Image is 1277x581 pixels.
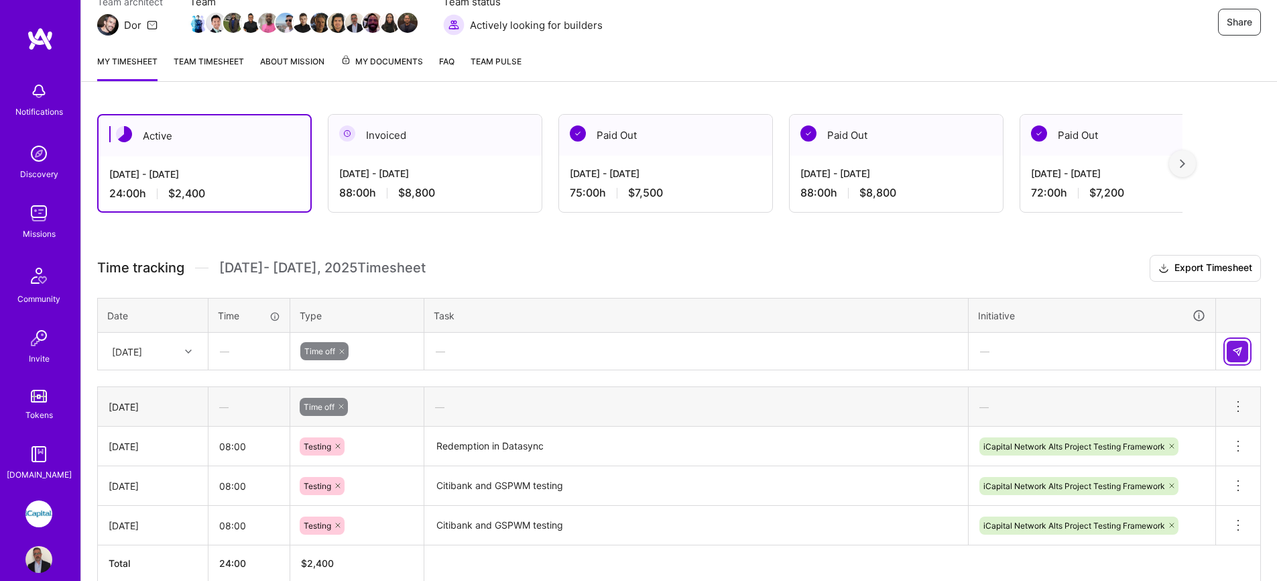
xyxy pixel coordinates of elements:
span: Testing [304,521,331,531]
div: Dor [124,18,141,32]
div: Tokens [25,408,53,422]
img: Team Member Avatar [345,13,365,33]
img: Team Member Avatar [258,13,278,33]
span: $ 2,400 [301,558,334,569]
a: Team Member Avatar [347,11,364,34]
img: logo [27,27,54,51]
a: About Mission [260,54,324,81]
input: HH:MM [208,468,290,504]
img: guide book [25,441,52,468]
span: My Documents [341,54,423,69]
img: Team Member Avatar [310,13,330,33]
span: iCapital Network Alts Project Testing Framework [983,441,1165,452]
a: User Avatar [22,546,56,573]
a: Team Member Avatar [259,11,277,34]
img: bell [25,78,52,105]
img: discovery [25,140,52,167]
span: iCapital Network Alts Project Testing Framework [983,521,1165,531]
a: Team Member Avatar [242,11,259,34]
span: $8,800 [859,186,896,200]
img: Team Member Avatar [223,13,243,33]
img: Team Member Avatar [276,13,296,33]
img: tokens [31,390,47,403]
div: Discovery [20,167,58,181]
a: Team Member Avatar [294,11,312,34]
input: HH:MM [208,429,290,464]
a: FAQ [439,54,454,81]
i: icon Chevron [185,348,192,355]
a: Team Member Avatar [399,11,416,34]
i: icon Download [1158,262,1169,276]
img: Team Member Avatar [328,13,348,33]
div: [DATE] - [DATE] [109,167,300,181]
span: Testing [304,441,331,452]
img: Actively looking for builders [443,14,465,36]
img: Team Member Avatar [241,13,261,33]
div: [DATE] [109,519,197,533]
div: Active [99,115,310,156]
img: Active [116,126,132,142]
div: 72:00 h [1031,186,1223,200]
img: Team Member Avatar [206,13,226,33]
div: 24:00 h [109,187,300,201]
img: Submit [1232,346,1243,357]
span: Team Pulse [471,56,522,66]
a: Team Member Avatar [207,11,225,34]
a: Team Member Avatar [312,11,329,34]
div: [DATE] - [DATE] [1031,166,1223,180]
th: Task [424,298,969,333]
a: Team timesheet [174,54,244,81]
img: right [1180,159,1185,168]
img: Team Member Avatar [293,13,313,33]
a: Team Member Avatar [364,11,381,34]
a: Team Member Avatar [277,11,294,34]
div: Initiative [978,308,1206,323]
span: $2,400 [168,187,205,201]
div: Missions [23,227,56,241]
div: Invoiced [328,115,542,156]
th: Type [290,298,424,333]
img: Paid Out [570,125,586,142]
a: Team Pulse [471,54,522,81]
textarea: Citibank and GSPWM testing [426,507,967,544]
a: My timesheet [97,54,158,81]
a: iCapital: Building an Alternative Investment Marketplace [22,500,56,527]
div: Community [17,292,60,306]
img: Team Member Avatar [363,13,383,33]
th: Date [98,298,208,333]
a: Team Member Avatar [190,11,207,34]
img: Paid Out [800,125,816,142]
span: $7,500 [628,186,663,200]
span: Share [1227,15,1252,29]
div: — [424,389,968,425]
div: Paid Out [559,115,772,156]
img: User Avatar [25,546,52,573]
img: Invite [25,325,52,352]
span: Time tracking [97,260,184,276]
img: Team Architect [97,14,119,36]
img: teamwork [25,200,52,227]
img: iCapital: Building an Alternative Investment Marketplace [25,500,52,527]
a: Team Member Avatar [381,11,399,34]
span: iCapital Network Alts Project Testing Framework [983,481,1165,491]
span: $7,200 [1089,186,1124,200]
div: [DOMAIN_NAME] [7,468,72,482]
span: Time off [304,402,335,412]
button: Share [1218,9,1261,36]
div: [DATE] - [DATE] [570,166,762,180]
div: 75:00 h [570,186,762,200]
div: [DATE] - [DATE] [339,166,531,180]
div: Paid Out [790,115,1003,156]
div: [DATE] [109,479,197,493]
span: $8,800 [398,186,435,200]
a: Team Member Avatar [329,11,347,34]
div: Paid Out [1020,115,1233,156]
div: Time [218,309,280,323]
div: — [969,333,1215,369]
textarea: Redemption in Datasync [426,428,967,465]
img: Invoiced [339,125,355,142]
button: Export Timesheet [1150,255,1261,282]
div: — [969,389,1215,425]
div: [DATE] [112,344,142,358]
div: 88:00 h [800,186,992,200]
